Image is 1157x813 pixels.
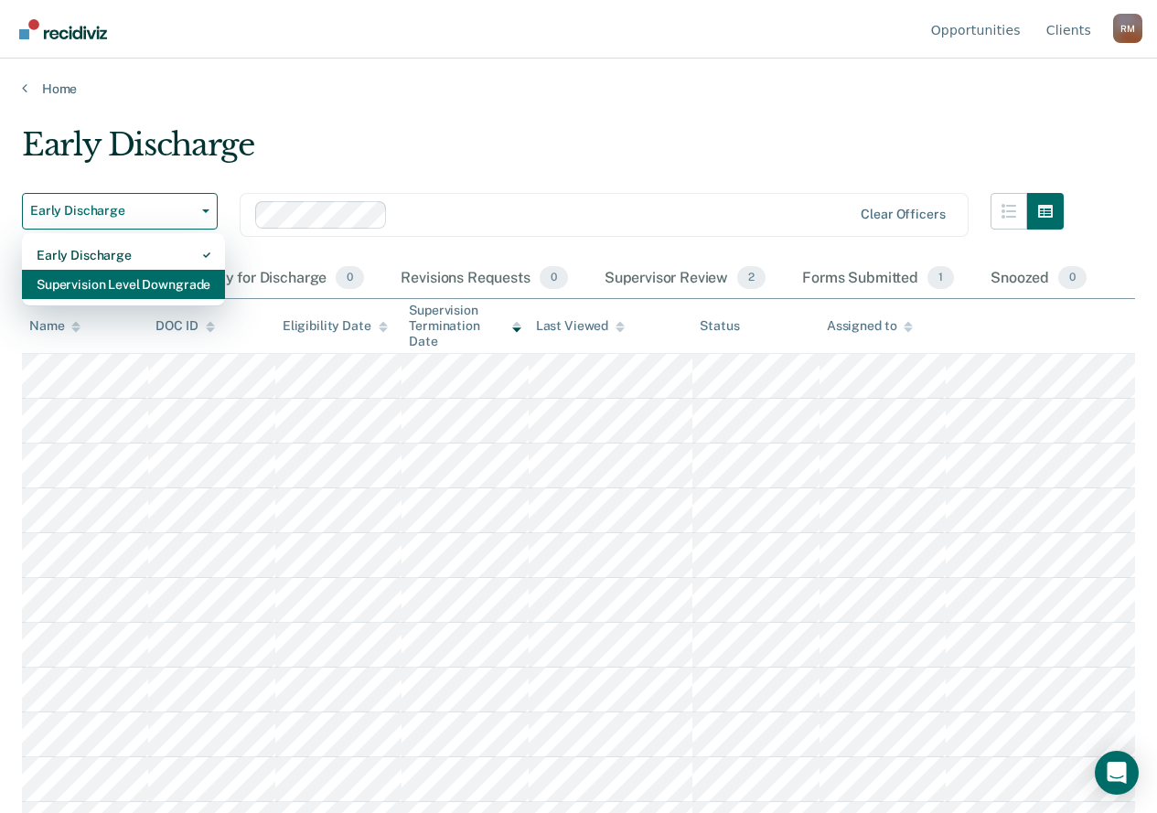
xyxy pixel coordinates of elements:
[536,318,625,334] div: Last Viewed
[22,80,1135,97] a: Home
[22,126,1064,178] div: Early Discharge
[37,270,210,299] div: Supervision Level Downgrade
[987,259,1090,299] div: Snoozed0
[22,193,218,230] button: Early Discharge
[927,266,954,290] span: 1
[827,318,913,334] div: Assigned to
[22,233,225,306] div: Dropdown Menu
[1058,266,1087,290] span: 0
[187,259,368,299] div: Ready for Discharge0
[1113,14,1142,43] div: R M
[30,203,195,219] span: Early Discharge
[737,266,766,290] span: 2
[336,266,364,290] span: 0
[1095,751,1139,795] div: Open Intercom Messenger
[798,259,958,299] div: Forms Submitted1
[155,318,214,334] div: DOC ID
[601,259,770,299] div: Supervisor Review2
[283,318,388,334] div: Eligibility Date
[397,259,571,299] div: Revisions Requests0
[409,303,520,348] div: Supervision Termination Date
[37,241,210,270] div: Early Discharge
[861,207,945,222] div: Clear officers
[540,266,568,290] span: 0
[700,318,739,334] div: Status
[1113,14,1142,43] button: Profile dropdown button
[19,19,107,39] img: Recidiviz
[29,318,80,334] div: Name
